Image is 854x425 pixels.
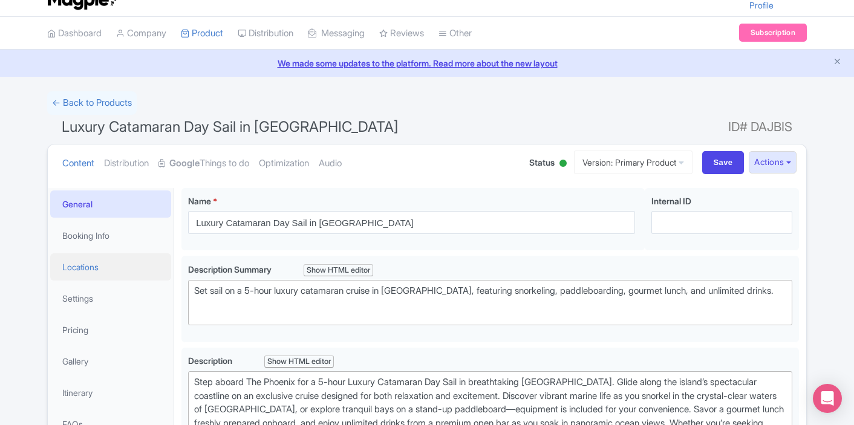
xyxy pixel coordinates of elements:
input: Save [702,151,745,174]
a: Reviews [379,17,424,50]
a: Messaging [308,17,365,50]
span: Description Summary [188,264,273,274]
a: Optimization [259,144,309,183]
span: Status [529,156,555,169]
div: Show HTML editor [304,264,373,277]
a: Content [62,144,94,183]
button: Close announcement [833,56,842,70]
span: Description [188,355,234,366]
a: Locations [50,253,171,281]
div: Show HTML editor [264,355,334,368]
a: Company [116,17,166,50]
a: Distribution [238,17,293,50]
a: Settings [50,285,171,312]
a: Audio [319,144,342,183]
span: Internal ID [651,196,691,206]
span: Luxury Catamaran Day Sail in [GEOGRAPHIC_DATA] [62,118,399,135]
a: Dashboard [47,17,102,50]
a: General [50,190,171,218]
a: ← Back to Products [47,91,137,115]
a: We made some updates to the platform. Read more about the new layout [7,57,847,70]
button: Actions [749,151,797,174]
div: Set sail on a 5-hour luxury catamaran cruise in [GEOGRAPHIC_DATA], featuring snorkeling, paddlebo... [194,284,786,311]
a: Gallery [50,348,171,375]
a: Itinerary [50,379,171,406]
a: Subscription [739,24,807,42]
a: Distribution [104,144,149,183]
span: ID# DAJBIS [728,115,792,139]
div: Active [557,155,569,174]
div: Open Intercom Messenger [813,384,842,413]
a: Other [438,17,472,50]
a: Booking Info [50,222,171,249]
a: Product [181,17,223,50]
a: Version: Primary Product [574,151,693,174]
strong: Google [169,157,200,170]
span: Name [188,196,211,206]
a: GoogleThings to do [158,144,249,183]
a: Pricing [50,316,171,343]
